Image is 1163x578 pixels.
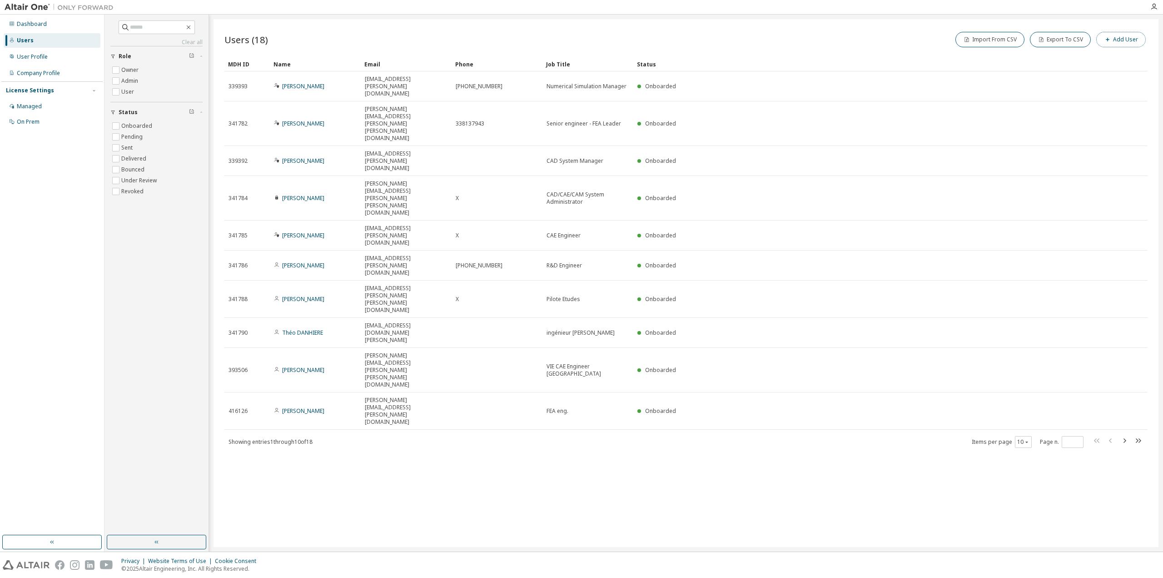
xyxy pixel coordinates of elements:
span: [EMAIL_ADDRESS][PERSON_NAME][PERSON_NAME][DOMAIN_NAME] [365,285,447,314]
img: instagram.svg [70,560,80,570]
img: Altair One [5,3,118,12]
span: Role [119,53,131,60]
div: License Settings [6,87,54,94]
span: Onboarded [645,82,676,90]
span: 339393 [229,83,248,90]
button: Status [110,102,203,122]
span: 341786 [229,262,248,269]
span: X [456,296,459,303]
span: [EMAIL_ADDRESS][PERSON_NAME][DOMAIN_NAME] [365,225,447,246]
label: Under Review [121,175,159,186]
a: Théo DANHIERE [282,329,323,337]
span: Onboarded [645,329,676,337]
span: Users (18) [224,33,268,46]
span: Status [119,109,138,116]
a: [PERSON_NAME] [282,366,324,374]
button: 10 [1017,438,1029,446]
span: [EMAIL_ADDRESS][PERSON_NAME][DOMAIN_NAME] [365,150,447,172]
button: Export To CSV [1030,32,1091,47]
span: 341790 [229,329,248,337]
a: [PERSON_NAME] [282,295,324,303]
span: [EMAIL_ADDRESS][PERSON_NAME][DOMAIN_NAME] [365,255,447,276]
label: Revoked [121,186,145,197]
label: Pending [121,131,144,142]
span: 393506 [229,367,248,374]
span: [PERSON_NAME][EMAIL_ADDRESS][PERSON_NAME][PERSON_NAME][DOMAIN_NAME] [365,180,447,216]
div: Status [637,57,1100,71]
a: [PERSON_NAME] [282,82,324,90]
span: Onboarded [645,231,676,239]
label: Delivered [121,153,148,164]
span: X [456,232,459,239]
span: CAD/CAE/CAM System Administrator [547,191,629,206]
button: Role [110,46,203,66]
div: Phone [455,57,539,71]
div: User Profile [17,53,48,60]
a: [PERSON_NAME] [282,231,324,239]
div: Privacy [121,558,148,565]
span: 338137943 [456,120,484,127]
div: Users [17,37,34,44]
label: Sent [121,142,134,153]
span: CAD System Manager [547,157,603,165]
button: Add User [1096,32,1146,47]
div: Cookie Consent [215,558,262,565]
span: Page n. [1040,436,1083,448]
a: [PERSON_NAME] [282,194,324,202]
label: Admin [121,75,140,86]
p: © 2025 Altair Engineering, Inc. All Rights Reserved. [121,565,262,573]
div: Website Terms of Use [148,558,215,565]
a: [PERSON_NAME] [282,261,324,269]
span: FEA eng. [547,407,568,415]
img: facebook.svg [55,560,65,570]
span: Onboarded [645,157,676,165]
span: Clear filter [189,53,194,60]
span: Onboarded [645,194,676,202]
span: Onboarded [645,366,676,374]
span: [PERSON_NAME][EMAIL_ADDRESS][PERSON_NAME][DOMAIN_NAME] [365,397,447,426]
div: Name [273,57,357,71]
span: Clear filter [189,109,194,116]
span: 341785 [229,232,248,239]
button: Import From CSV [955,32,1024,47]
div: Managed [17,103,42,110]
span: [PHONE_NUMBER] [456,83,502,90]
a: [PERSON_NAME] [282,120,324,127]
img: linkedin.svg [85,560,94,570]
label: Onboarded [121,121,154,131]
span: R&D Engineer [547,262,582,269]
span: CAE Engineer [547,232,581,239]
div: Company Profile [17,70,60,77]
span: VIE CAE Engineer [GEOGRAPHIC_DATA] [547,363,629,377]
div: Dashboard [17,20,47,28]
span: Onboarded [645,261,676,269]
span: Showing entries 1 through 10 of 18 [229,438,313,446]
div: MDH ID [228,57,266,71]
label: User [121,86,136,97]
a: [PERSON_NAME] [282,407,324,415]
span: 341788 [229,296,248,303]
span: Senior engineer - FEA Leader [547,120,621,127]
span: Items per page [972,436,1032,448]
span: ingénieur [PERSON_NAME] [547,329,615,337]
div: Email [364,57,448,71]
div: Job Title [546,57,630,71]
span: X [456,195,459,202]
span: [EMAIL_ADDRESS][PERSON_NAME][DOMAIN_NAME] [365,75,447,97]
span: Pilote Etudes [547,296,580,303]
span: [PERSON_NAME][EMAIL_ADDRESS][PERSON_NAME][PERSON_NAME][DOMAIN_NAME] [365,352,447,388]
a: [PERSON_NAME] [282,157,324,165]
span: Onboarded [645,120,676,127]
div: On Prem [17,118,40,126]
label: Bounced [121,164,146,175]
img: youtube.svg [100,560,113,570]
span: 339392 [229,157,248,165]
span: 341782 [229,120,248,127]
img: altair_logo.svg [3,560,50,570]
span: Onboarded [645,295,676,303]
span: Onboarded [645,407,676,415]
span: [PHONE_NUMBER] [456,262,502,269]
span: [EMAIL_ADDRESS][DOMAIN_NAME][PERSON_NAME] [365,322,447,344]
a: Clear all [110,39,203,46]
span: 341784 [229,195,248,202]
